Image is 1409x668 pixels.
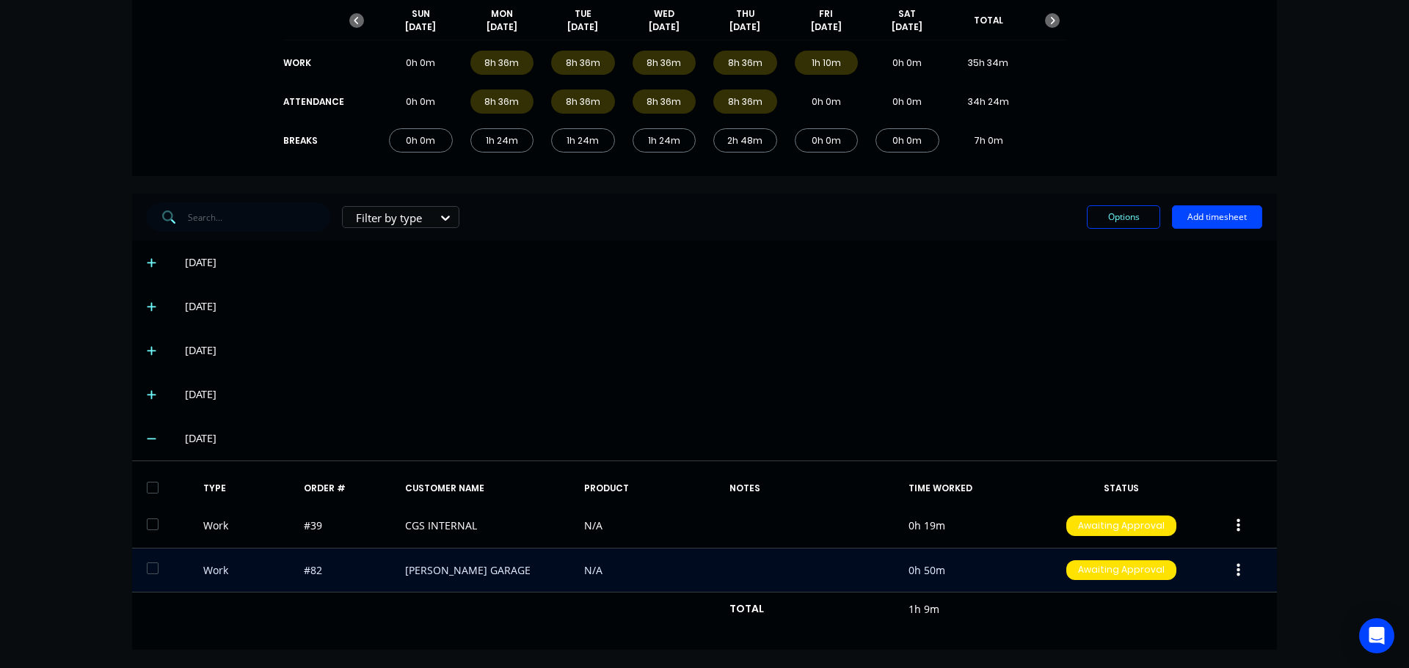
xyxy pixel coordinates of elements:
[283,95,342,109] div: ATTENDANCE
[649,21,680,34] span: [DATE]
[1172,205,1262,229] button: Add timesheet
[713,51,777,75] div: 8h 36m
[185,298,1262,315] div: [DATE]
[713,128,777,153] div: 2h 48m
[283,56,342,70] div: WORK
[736,7,754,21] span: THU
[633,128,696,153] div: 1h 24m
[185,386,1262,403] div: [DATE]
[1066,515,1176,536] div: Awaiting Approval
[892,21,922,34] span: [DATE]
[185,342,1262,359] div: [DATE]
[875,51,939,75] div: 0h 0m
[551,128,615,153] div: 1h 24m
[957,51,1021,75] div: 35h 34m
[811,21,842,34] span: [DATE]
[909,482,1042,495] div: TIME WORKED
[633,89,696,114] div: 8h 36m
[389,89,453,114] div: 0h 0m
[487,21,517,34] span: [DATE]
[470,89,534,114] div: 8h 36m
[795,51,859,75] div: 1h 10m
[551,51,615,75] div: 8h 36m
[974,14,1003,27] span: TOTAL
[389,128,453,153] div: 0h 0m
[389,51,453,75] div: 0h 0m
[185,430,1262,447] div: [DATE]
[875,128,939,153] div: 0h 0m
[795,128,859,153] div: 0h 0m
[283,134,342,147] div: BREAKS
[1359,618,1394,653] div: Open Intercom Messenger
[957,89,1021,114] div: 34h 24m
[567,21,598,34] span: [DATE]
[405,21,436,34] span: [DATE]
[304,482,393,495] div: ORDER #
[1055,482,1188,495] div: STATUS
[470,128,534,153] div: 1h 24m
[551,89,615,114] div: 8h 36m
[412,7,430,21] span: SUN
[633,51,696,75] div: 8h 36m
[729,482,897,495] div: NOTES
[188,202,331,232] input: Search...
[729,21,760,34] span: [DATE]
[203,482,293,495] div: TYPE
[575,7,591,21] span: TUE
[491,7,513,21] span: MON
[1066,560,1176,581] div: Awaiting Approval
[819,7,833,21] span: FRI
[898,7,916,21] span: SAT
[185,254,1262,271] div: [DATE]
[957,128,1021,153] div: 7h 0m
[795,89,859,114] div: 0h 0m
[713,89,777,114] div: 8h 36m
[470,51,534,75] div: 8h 36m
[654,7,674,21] span: WED
[584,482,718,495] div: PRODUCT
[405,482,572,495] div: CUSTOMER NAME
[875,89,939,114] div: 0h 0m
[1087,205,1160,229] button: Options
